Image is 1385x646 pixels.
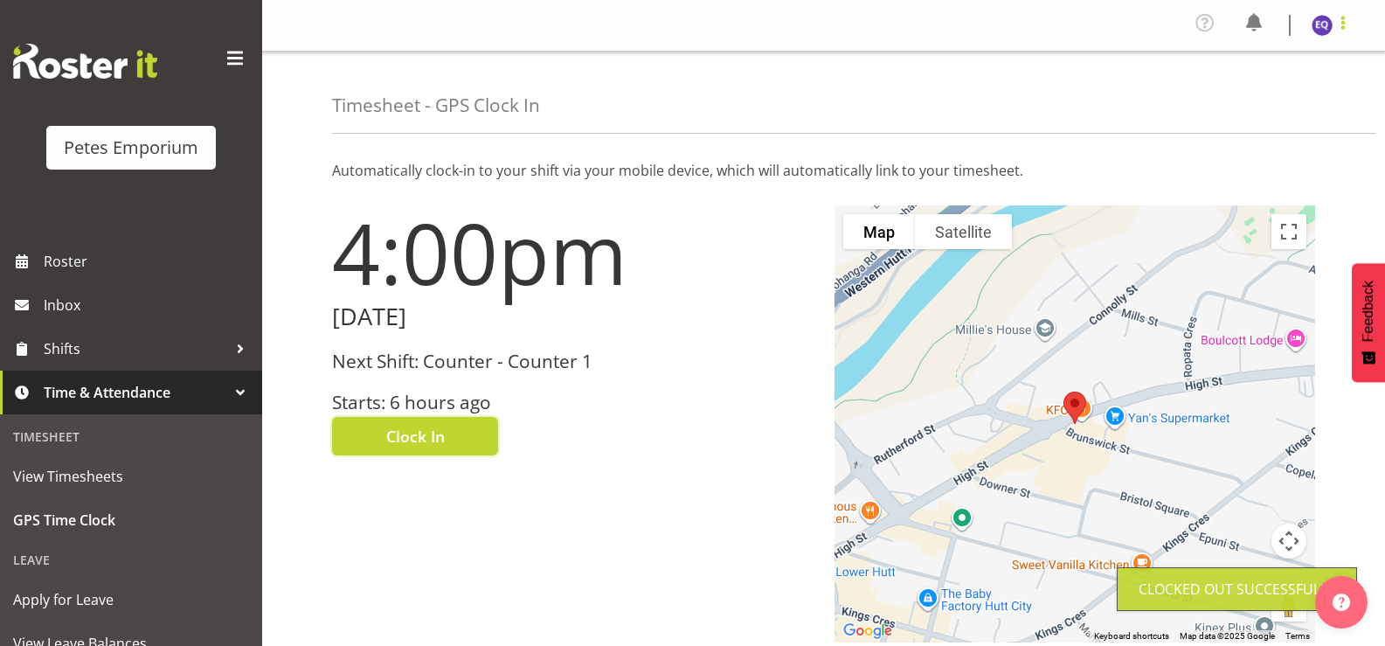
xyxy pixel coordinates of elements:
img: help-xxl-2.png [1333,594,1350,611]
button: Toggle fullscreen view [1271,214,1306,249]
button: Keyboard shortcuts [1094,630,1169,643]
button: Show satellite imagery [915,214,1012,249]
span: Time & Attendance [44,379,227,406]
img: Google [839,620,897,643]
a: View Timesheets [4,455,258,498]
button: Clock In [332,417,498,455]
div: Clocked out Successfully [1139,579,1335,600]
span: View Timesheets [13,463,249,490]
h4: Timesheet - GPS Clock In [332,95,540,115]
span: Map data ©2025 Google [1180,631,1275,641]
div: Petes Emporium [64,135,198,161]
span: Clock In [386,425,445,448]
a: Apply for Leave [4,578,258,622]
a: Terms (opens in new tab) [1285,631,1310,641]
div: Timesheet [4,419,258,455]
span: Feedback [1361,281,1376,342]
img: esperanza-querido10799.jpg [1312,15,1333,36]
h3: Next Shift: Counter - Counter 1 [332,351,814,372]
a: Open this area in Google Maps (opens a new window) [839,620,897,643]
button: Show street map [843,214,915,249]
h2: [DATE] [332,303,814,330]
span: GPS Time Clock [13,507,249,533]
p: Automatically clock-in to your shift via your mobile device, which will automatically link to you... [332,160,1315,181]
div: Leave [4,542,258,578]
img: Rosterit website logo [13,44,157,79]
span: Roster [44,248,253,274]
a: GPS Time Clock [4,498,258,542]
span: Shifts [44,336,227,362]
span: Apply for Leave [13,587,249,613]
button: Feedback - Show survey [1352,263,1385,382]
span: Inbox [44,292,253,318]
h3: Starts: 6 hours ago [332,392,814,413]
button: Map camera controls [1271,524,1306,559]
h1: 4:00pm [332,205,814,300]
